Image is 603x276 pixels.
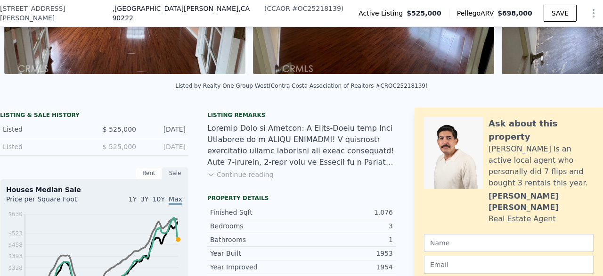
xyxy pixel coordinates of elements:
span: 3Y [140,195,148,203]
div: Bathrooms [210,235,301,244]
div: 3 [301,221,393,231]
div: Sale [162,167,188,179]
tspan: $523 [8,230,23,237]
span: $525,000 [407,8,441,18]
div: Price per Square Foot [6,194,94,209]
span: , [GEOGRAPHIC_DATA][PERSON_NAME] [112,4,262,23]
span: Max [169,195,182,205]
button: SAVE [544,5,577,22]
tspan: $393 [8,253,23,259]
span: # OC25218139 [292,5,341,12]
div: Listing remarks [207,111,396,119]
div: Bedrooms [210,221,301,231]
span: Pellego ARV [457,8,498,18]
div: [DATE] [144,142,186,151]
button: Show Options [584,4,603,23]
span: $698,000 [497,9,532,17]
div: Real Estate Agent [489,213,556,225]
div: 1 [301,235,393,244]
div: [PERSON_NAME] [PERSON_NAME] [489,191,594,213]
div: Loremip Dolo si Ametcon: A Elits-Doeiu temp Inci Utlaboree do m ALIQU ENIMADMI! V quisnostr exerc... [207,123,396,168]
div: Year Built [210,249,301,258]
input: Name [424,234,594,252]
div: Ask about this property [489,117,594,143]
tspan: $328 [8,265,23,271]
div: 1953 [301,249,393,258]
div: Rent [136,167,162,179]
span: $ 525,000 [103,143,136,151]
button: Continue reading [207,170,274,179]
div: Listed [3,125,87,134]
div: [DATE] [144,125,186,134]
span: CCAOR [267,5,290,12]
div: Year Improved [210,262,301,272]
input: Email [424,256,594,274]
div: Finished Sqft [210,208,301,217]
div: Property details [207,194,396,202]
div: Listed [3,142,87,151]
div: ( ) [264,4,343,13]
tspan: $458 [8,242,23,248]
div: Listed by Realty One Group West (Contra Costa Association of Realtors #CROC25218139) [175,83,427,89]
span: 1Y [129,195,137,203]
span: Active Listing [359,8,407,18]
span: 10Y [153,195,165,203]
div: 1954 [301,262,393,272]
div: [PERSON_NAME] is an active local agent who personally did 7 flips and bought 3 rentals this year. [489,143,594,189]
tspan: $630 [8,211,23,217]
div: Houses Median Sale [6,185,182,194]
div: 1,076 [301,208,393,217]
span: $ 525,000 [103,125,136,133]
